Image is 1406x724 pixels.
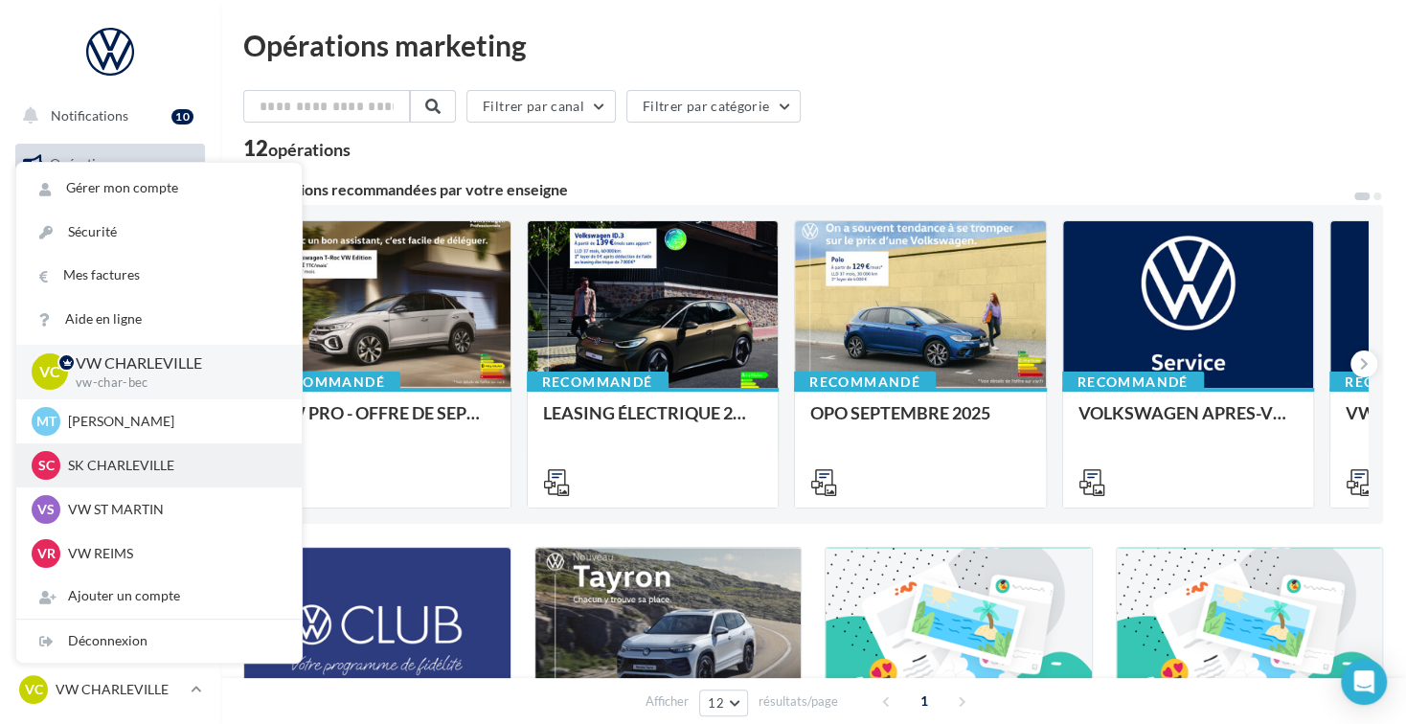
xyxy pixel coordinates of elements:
span: SC [38,456,55,475]
div: Ajouter un compte [16,575,302,618]
div: Recommandé [527,372,669,393]
div: Recommandé [794,372,936,393]
div: opérations [268,141,351,158]
p: VW CHARLEVILLE [76,352,271,374]
span: 1 [909,686,940,716]
span: résultats/page [759,692,838,711]
a: Aide en ligne [16,298,302,341]
span: VC [39,361,60,383]
div: Open Intercom Messenger [1341,659,1387,705]
button: 12 [699,690,748,716]
div: 12 [243,138,351,159]
a: Visibilité en ligne [11,240,209,281]
span: VS [37,500,55,519]
div: 6 opérations recommandées par votre enseigne [243,182,1352,197]
a: Calendrier [11,431,209,471]
button: Notifications 10 [11,96,201,136]
div: VW PRO - OFFRE DE SEPTEMBRE 25 [275,403,495,441]
p: [PERSON_NAME] [68,412,279,431]
a: Campagnes DataOnDemand [11,542,209,599]
p: VW ST MARTIN [68,500,279,519]
div: OPO SEPTEMBRE 2025 [810,403,1031,441]
p: SK CHARLEVILLE [68,456,279,475]
a: Mes factures [16,254,302,297]
a: Opérations [11,144,209,184]
div: Recommandé [1062,372,1204,393]
div: Opérations marketing [243,31,1383,59]
div: Déconnexion [16,620,302,663]
a: Gérer mon compte [16,167,302,210]
a: Contacts [11,335,209,375]
span: Afficher [646,692,689,711]
div: Recommandé [259,372,400,393]
span: Opérations [50,155,117,171]
a: Campagnes [11,288,209,328]
p: VW REIMS [68,544,279,563]
button: Filtrer par catégorie [626,90,801,123]
span: 12 [708,695,724,711]
button: Filtrer par canal [466,90,616,123]
a: Sécurité [16,211,302,254]
span: Notifications [51,107,128,124]
div: LEASING ÉLECTRIQUE 2025 [543,403,763,441]
p: VW CHARLEVILLE [56,680,183,699]
a: Médiathèque [11,383,209,423]
span: VR [37,544,56,563]
span: MT [36,412,57,431]
a: PLV et print personnalisable [11,478,209,534]
span: VC [25,680,43,699]
a: VC VW CHARLEVILLE [15,671,205,708]
div: 10 [171,109,193,124]
div: VOLKSWAGEN APRES-VENTE [1078,403,1299,441]
p: vw-char-bec [76,374,271,392]
a: Boîte de réception18 [11,191,209,232]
